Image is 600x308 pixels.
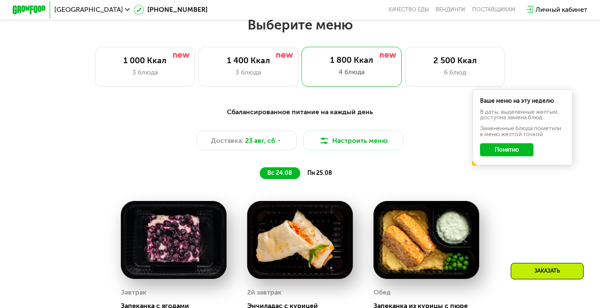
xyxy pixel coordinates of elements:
[307,169,332,177] span: пн 25.08
[134,5,208,15] a: [PHONE_NUMBER]
[480,109,565,121] div: В даты, выделенные желтым, доступна замена блюд.
[480,143,533,157] button: Понятно
[53,107,547,118] div: Сбалансированное питание на каждый день
[247,286,282,299] div: 2й завтрак
[310,55,393,65] div: 1 800 Ккал
[414,67,496,78] div: 6 блюд
[121,286,147,299] div: Завтрак
[267,169,292,177] span: вс 24.08
[536,5,587,15] div: Личный кабинет
[207,56,290,66] div: 1 400 Ккал
[480,98,565,104] div: Ваше меню на эту неделю
[207,67,290,78] div: 3 блюда
[414,56,496,66] div: 2 500 Ккал
[389,6,429,13] a: Качество еды
[27,16,573,33] h2: Выберите меню
[310,67,393,77] div: 4 блюда
[472,6,515,13] div: поставщикам
[436,6,465,13] a: Вендинги
[303,131,403,151] button: Настроить меню
[104,67,186,78] div: 3 блюда
[211,136,243,146] span: Доставка:
[245,136,275,146] span: 23 авг, сб
[373,286,391,299] div: Обед
[480,126,565,137] div: Заменённые блюда пометили в меню жёлтой точкой.
[54,6,123,13] span: [GEOGRAPHIC_DATA]
[511,263,584,279] div: Заказать
[104,56,186,66] div: 1 000 Ккал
